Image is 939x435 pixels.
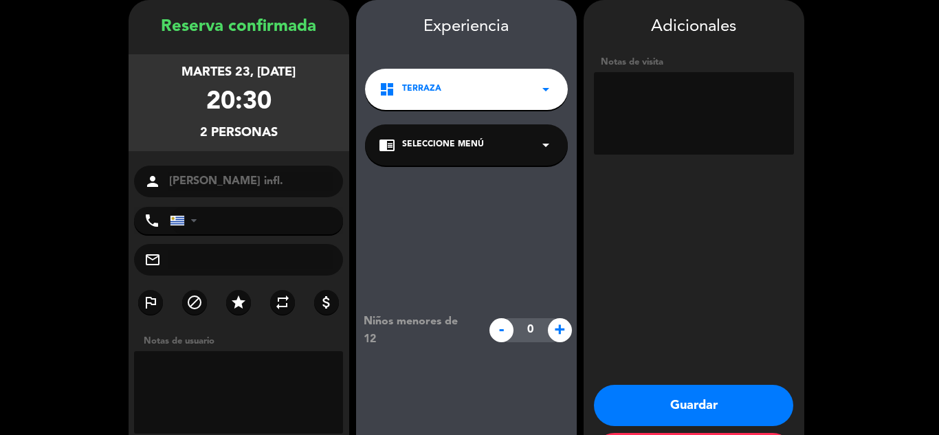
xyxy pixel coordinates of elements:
[181,63,296,82] div: martes 23, [DATE]
[274,294,291,311] i: repeat
[200,123,278,143] div: 2 personas
[142,294,159,311] i: outlined_flag
[144,252,161,268] i: mail_outline
[548,318,572,342] span: +
[356,14,577,41] div: Experiencia
[129,14,349,41] div: Reserva confirmada
[137,334,349,348] div: Notas de usuario
[594,55,794,69] div: Notas de visita
[538,137,554,153] i: arrow_drop_down
[538,81,554,98] i: arrow_drop_down
[144,212,160,229] i: phone
[230,294,247,311] i: star
[402,138,484,152] span: Seleccione Menú
[402,82,441,96] span: TERRAZA
[144,173,161,190] i: person
[206,82,272,123] div: 20:30
[594,385,793,426] button: Guardar
[489,318,513,342] span: -
[379,137,395,153] i: chrome_reader_mode
[379,81,395,98] i: dashboard
[318,294,335,311] i: attach_money
[353,313,482,348] div: Niños menores de 12
[186,294,203,311] i: block
[170,208,202,234] div: Uruguay: +598
[594,14,794,41] div: Adicionales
